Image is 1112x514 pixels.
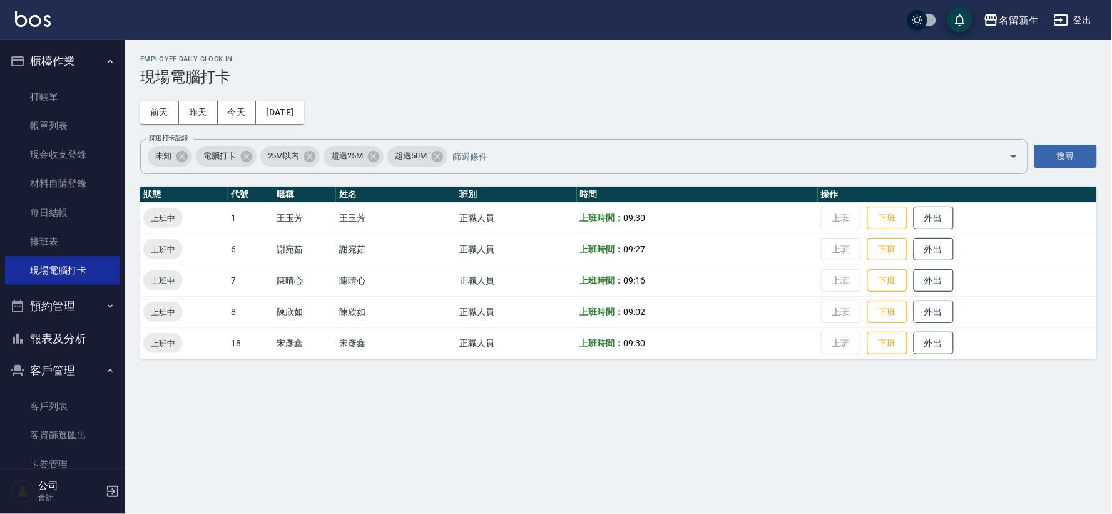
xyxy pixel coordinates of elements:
img: Person [10,479,35,504]
a: 現場電腦打卡 [5,256,120,285]
td: 宋彥鑫 [273,327,336,359]
a: 客戶列表 [5,392,120,421]
td: 謝宛茹 [336,234,456,265]
span: 09:16 [623,275,645,285]
div: 25M以內 [260,146,320,167]
th: 操作 [818,187,1097,203]
td: 陳晴心 [273,265,336,296]
td: 謝宛茹 [273,234,336,265]
input: 篩選條件 [449,145,987,167]
td: 正職人員 [456,202,576,234]
td: 陳欣如 [273,296,336,327]
span: 上班中 [143,243,183,256]
span: 超過25M [324,150,370,162]
button: Open [1004,146,1024,167]
button: 下班 [867,301,907,324]
button: 外出 [914,301,954,324]
label: 篩選打卡記錄 [149,133,188,143]
button: [DATE] [256,101,304,124]
button: 預約管理 [5,290,120,322]
span: 未知 [148,150,179,162]
b: 上班時間： [580,275,624,285]
button: 下班 [867,332,907,355]
td: 正職人員 [456,265,576,296]
a: 材料自購登錄 [5,169,120,198]
b: 上班時間： [580,338,624,348]
th: 狀態 [140,187,228,203]
div: 超過50M [387,146,447,167]
span: 09:30 [623,213,645,223]
a: 排班表 [5,227,120,256]
span: 電腦打卡 [196,150,243,162]
span: 09:02 [623,307,645,317]
b: 上班時間： [580,244,624,254]
td: 正職人員 [456,327,576,359]
a: 卡券管理 [5,450,120,478]
span: 上班中 [143,306,183,319]
button: 今天 [218,101,257,124]
h2: Employee Daily Clock In [140,55,1097,63]
td: 6 [228,234,273,265]
td: 正職人員 [456,234,576,265]
img: Logo [15,11,51,27]
td: 陳欣如 [336,296,456,327]
span: 超過50M [387,150,434,162]
td: 7 [228,265,273,296]
div: 超過25M [324,146,384,167]
div: 名留新生 [999,13,1039,28]
button: 登出 [1049,9,1097,32]
a: 現金收支登錄 [5,140,120,169]
span: 09:30 [623,338,645,348]
button: 名留新生 [979,8,1044,33]
a: 打帳單 [5,83,120,111]
th: 班別 [456,187,576,203]
div: 未知 [148,146,192,167]
button: 外出 [914,207,954,230]
b: 上班時間： [580,307,624,317]
span: 上班中 [143,337,183,350]
h3: 現場電腦打卡 [140,68,1097,86]
span: 09:27 [623,244,645,254]
button: 搜尋 [1034,145,1097,168]
h5: 公司 [38,480,102,492]
td: 正職人員 [456,296,576,327]
button: save [947,8,972,33]
a: 每日結帳 [5,198,120,227]
button: 外出 [914,269,954,292]
th: 暱稱 [273,187,336,203]
td: 18 [228,327,273,359]
button: 前天 [140,101,179,124]
th: 姓名 [336,187,456,203]
span: 25M以內 [260,150,307,162]
th: 代號 [228,187,273,203]
td: 8 [228,296,273,327]
td: 王玉芳 [273,202,336,234]
button: 下班 [867,207,907,230]
button: 外出 [914,238,954,261]
span: 上班中 [143,274,183,287]
button: 昨天 [179,101,218,124]
a: 帳單列表 [5,111,120,140]
b: 上班時間： [580,213,624,223]
button: 客戶管理 [5,354,120,387]
a: 客資篩選匯出 [5,421,120,450]
button: 下班 [867,269,907,292]
td: 1 [228,202,273,234]
p: 會計 [38,492,102,503]
td: 王玉芳 [336,202,456,234]
td: 宋彥鑫 [336,327,456,359]
button: 下班 [867,238,907,261]
td: 陳晴心 [336,265,456,296]
button: 報表及分析 [5,322,120,355]
div: 電腦打卡 [196,146,257,167]
button: 櫃檯作業 [5,45,120,78]
span: 上班中 [143,212,183,225]
th: 時間 [577,187,818,203]
button: 外出 [914,332,954,355]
